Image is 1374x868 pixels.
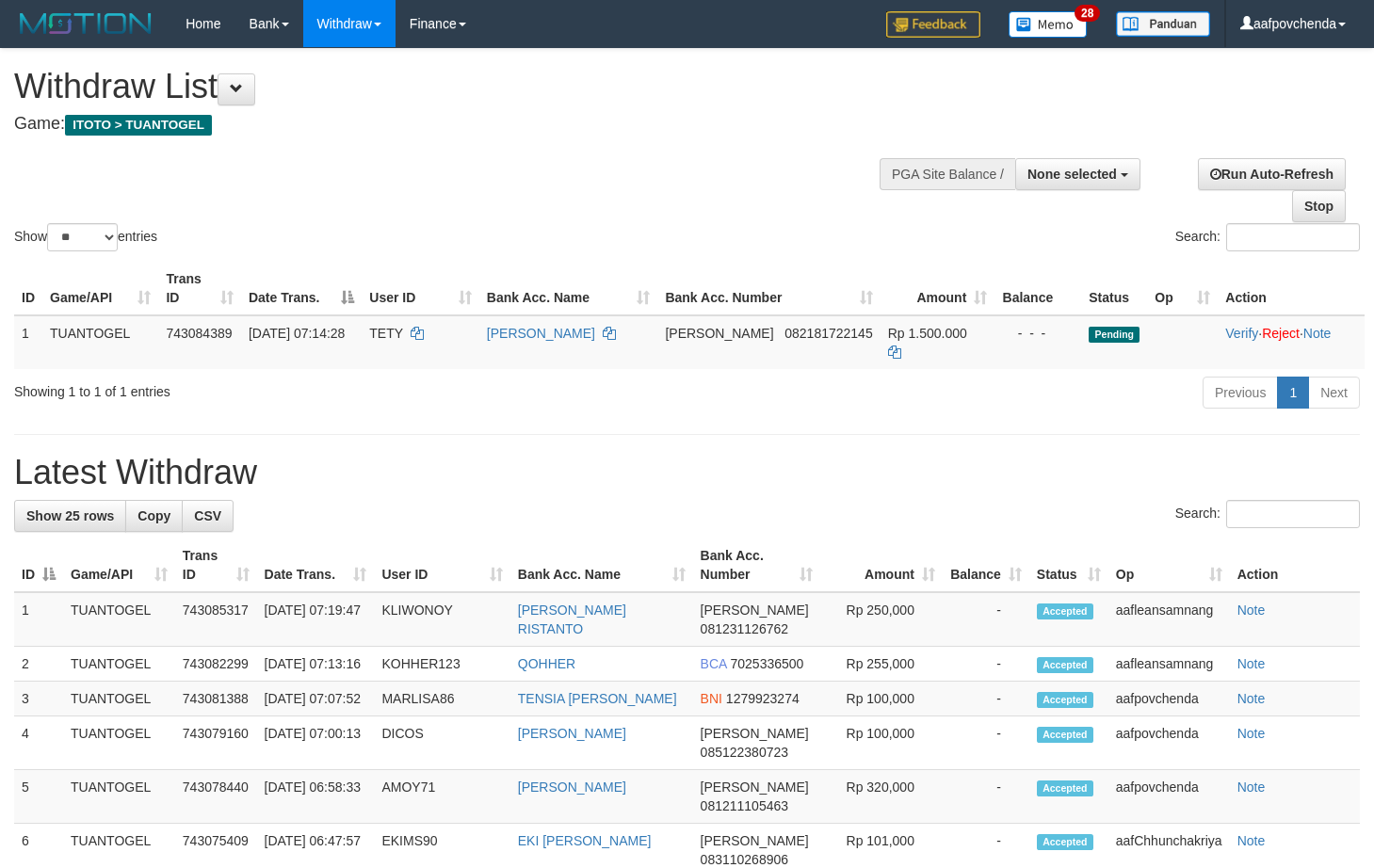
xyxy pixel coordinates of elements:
[943,647,1029,682] td: -
[241,262,362,315] th: Date Trans.: activate to sort column descending
[820,716,943,770] td: Rp 100,000
[487,326,595,341] a: [PERSON_NAME]
[1277,377,1309,409] a: 1
[518,603,626,636] a: [PERSON_NAME] RISTANTO
[1237,656,1266,671] a: Note
[1218,315,1365,369] td: · ·
[1226,223,1360,251] input: Search:
[518,691,677,706] a: TENSIA [PERSON_NAME]
[1108,592,1230,647] td: aafleansamnang
[137,508,170,523] span: Copy
[1015,158,1140,190] button: None selected
[63,647,175,682] td: TUANTOGEL
[701,833,809,848] span: [PERSON_NAME]
[701,603,809,618] span: [PERSON_NAME]
[14,716,63,770] td: 4
[1175,500,1360,528] label: Search:
[1029,538,1108,592] th: Status: activate to sort column ascending
[257,538,375,592] th: Date Trans.: activate to sort column ascending
[63,592,175,647] td: TUANTOGEL
[1203,377,1278,409] a: Previous
[374,770,509,824] td: AMOY71
[1198,158,1346,190] a: Run Auto-Refresh
[175,647,257,682] td: 743082299
[886,11,980,38] img: Feedback.jpg
[14,592,63,647] td: 1
[1147,262,1218,315] th: Op: activate to sort column ascending
[42,315,158,369] td: TUANTOGEL
[657,262,880,315] th: Bank Acc. Number: activate to sort column ascending
[257,647,375,682] td: [DATE] 07:13:16
[1292,190,1346,222] a: Stop
[374,716,509,770] td: DICOS
[665,326,773,341] span: [PERSON_NAME]
[362,262,479,315] th: User ID: activate to sort column ascending
[518,726,626,741] a: [PERSON_NAME]
[1225,326,1258,341] a: Verify
[194,508,221,523] span: CSV
[14,68,897,105] h1: Withdraw List
[1175,223,1360,251] label: Search:
[175,538,257,592] th: Trans ID: activate to sort column ascending
[257,592,375,647] td: [DATE] 07:19:47
[881,262,995,315] th: Amount: activate to sort column ascending
[14,223,157,251] label: Show entries
[693,538,820,592] th: Bank Acc. Number: activate to sort column ascending
[369,326,403,341] span: TETY
[701,780,809,795] span: [PERSON_NAME]
[14,9,157,38] img: MOTION_logo.png
[1037,657,1093,673] span: Accepted
[175,716,257,770] td: 743079160
[14,315,42,369] td: 1
[784,326,872,341] span: Copy 082181722145 to clipboard
[1037,834,1093,850] span: Accepted
[701,656,727,671] span: BCA
[166,326,232,341] span: 743084389
[701,621,788,636] span: Copy 081231126762 to clipboard
[14,682,63,716] td: 3
[374,647,509,682] td: KOHHER123
[510,538,693,592] th: Bank Acc. Name: activate to sort column ascending
[1230,538,1360,592] th: Action
[14,454,1360,491] h1: Latest Withdraw
[1002,324,1074,343] div: - - -
[14,115,897,134] h4: Game:
[14,500,126,532] a: Show 25 rows
[820,770,943,824] td: Rp 320,000
[175,770,257,824] td: 743078440
[26,508,114,523] span: Show 25 rows
[1009,11,1088,38] img: Button%20Memo.svg
[175,592,257,647] td: 743085317
[701,852,788,867] span: Copy 083110268906 to clipboard
[1037,727,1093,743] span: Accepted
[1108,647,1230,682] td: aafleansamnang
[1303,326,1332,341] a: Note
[1116,11,1210,37] img: panduan.png
[14,770,63,824] td: 5
[1089,327,1140,343] span: Pending
[175,682,257,716] td: 743081388
[249,326,345,341] span: [DATE] 07:14:28
[820,682,943,716] td: Rp 100,000
[1308,377,1360,409] a: Next
[1237,691,1266,706] a: Note
[518,833,652,848] a: EKI [PERSON_NAME]
[63,770,175,824] td: TUANTOGEL
[1108,770,1230,824] td: aafpovchenda
[42,262,158,315] th: Game/API: activate to sort column ascending
[943,716,1029,770] td: -
[14,538,63,592] th: ID: activate to sort column descending
[125,500,183,532] a: Copy
[820,592,943,647] td: Rp 250,000
[943,592,1029,647] td: -
[1237,780,1266,795] a: Note
[182,500,234,532] a: CSV
[479,262,658,315] th: Bank Acc. Name: activate to sort column ascending
[731,656,804,671] span: Copy 7025336500 to clipboard
[701,745,788,760] span: Copy 085122380723 to clipboard
[158,262,241,315] th: Trans ID: activate to sort column ascending
[943,770,1029,824] td: -
[47,223,118,251] select: Showentries
[1226,500,1360,528] input: Search:
[1237,833,1266,848] a: Note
